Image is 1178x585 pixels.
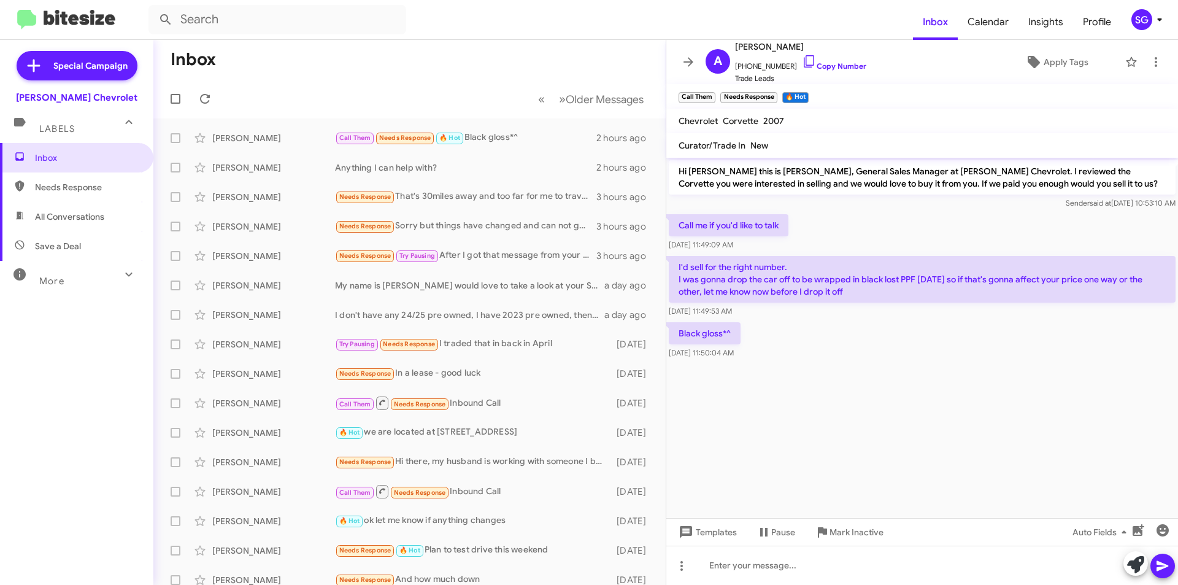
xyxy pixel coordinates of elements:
[610,515,656,527] div: [DATE]
[735,54,866,72] span: [PHONE_NUMBER]
[610,486,656,498] div: [DATE]
[335,309,604,321] div: I don't have any 24/25 pre owned, I have 2023 pre owned, then I have a 2025 new traverse in my sh...
[538,91,545,107] span: «
[339,489,371,497] span: Call Them
[39,276,64,287] span: More
[679,115,718,126] span: Chevrolet
[399,546,420,554] span: 🔥 Hot
[335,514,610,528] div: ok let me know if anything changes
[212,456,335,468] div: [PERSON_NAME]
[1072,521,1131,543] span: Auto Fields
[335,219,596,233] div: Sorry but things have changed and can not get new truck right now
[35,181,139,193] span: Needs Response
[993,51,1119,73] button: Apply Tags
[53,60,128,72] span: Special Campaign
[212,220,335,233] div: [PERSON_NAME]
[1090,198,1111,207] span: said at
[610,544,656,557] div: [DATE]
[714,52,722,71] span: A
[596,191,656,203] div: 3 hours ago
[439,134,460,142] span: 🔥 Hot
[723,115,758,126] span: Corvette
[1073,4,1121,40] a: Profile
[676,521,737,543] span: Templates
[35,240,81,252] span: Save a Deal
[750,140,768,151] span: New
[335,190,596,204] div: That's 30miles away and too far for me to travel. Thank you for reaching out.
[830,521,883,543] span: Mark Inactive
[610,397,656,409] div: [DATE]
[335,279,604,292] div: My name is [PERSON_NAME] would love to take a look at your Silverado! When are you available to b...
[531,87,552,112] button: Previous
[1066,198,1176,207] span: Sender [DATE] 10:53:10 AM
[394,400,446,408] span: Needs Response
[604,279,656,292] div: a day ago
[566,93,644,106] span: Older Messages
[35,211,104,223] span: All Conversations
[335,249,596,263] div: After I got that message from your dealership. I went else where as I wanted a 2026. And all tge ...
[335,484,610,499] div: Inbound Call
[805,521,893,543] button: Mark Inactive
[610,368,656,380] div: [DATE]
[39,123,75,134] span: Labels
[212,515,335,527] div: [PERSON_NAME]
[212,250,335,262] div: [PERSON_NAME]
[335,366,610,381] div: In a lease - good luck
[1044,51,1088,73] span: Apply Tags
[339,576,391,584] span: Needs Response
[669,348,734,357] span: [DATE] 11:50:04 AM
[802,61,866,71] a: Copy Number
[35,152,139,164] span: Inbox
[335,455,610,469] div: Hi there, my husband is working with someone I believe already
[610,456,656,468] div: [DATE]
[610,427,656,439] div: [DATE]
[679,92,715,103] small: Call Them
[383,340,435,348] span: Needs Response
[335,395,610,411] div: Inbound Call
[212,368,335,380] div: [PERSON_NAME]
[17,51,137,80] a: Special Campaign
[212,486,335,498] div: [PERSON_NAME]
[604,309,656,321] div: a day ago
[913,4,958,40] a: Inbox
[335,337,610,351] div: I traded that in back in April
[339,340,375,348] span: Try Pausing
[552,87,651,112] button: Next
[669,160,1176,195] p: Hi [PERSON_NAME] this is [PERSON_NAME], General Sales Manager at [PERSON_NAME] Chevrolet. I revie...
[669,322,741,344] p: Black gloss*^
[212,309,335,321] div: [PERSON_NAME]
[596,220,656,233] div: 3 hours ago
[339,458,391,466] span: Needs Response
[666,521,747,543] button: Templates
[596,132,656,144] div: 2 hours ago
[212,397,335,409] div: [PERSON_NAME]
[171,50,216,69] h1: Inbox
[1121,9,1165,30] button: SG
[735,72,866,85] span: Trade Leads
[212,132,335,144] div: [PERSON_NAME]
[531,87,651,112] nav: Page navigation example
[735,39,866,54] span: [PERSON_NAME]
[747,521,805,543] button: Pause
[339,134,371,142] span: Call Them
[669,214,788,236] p: Call me if you'd like to talk
[335,161,596,174] div: Anything I can help with?
[596,250,656,262] div: 3 hours ago
[339,428,360,436] span: 🔥 Hot
[958,4,1018,40] span: Calendar
[669,306,732,316] span: [DATE] 11:49:53 AM
[212,161,335,174] div: [PERSON_NAME]
[1063,521,1141,543] button: Auto Fields
[669,240,733,249] span: [DATE] 11:49:09 AM
[399,252,435,260] span: Try Pausing
[596,161,656,174] div: 2 hours ago
[771,521,795,543] span: Pause
[335,425,610,440] div: we are located at [STREET_ADDRESS]
[1018,4,1073,40] a: Insights
[782,92,809,103] small: 🔥 Hot
[335,543,610,557] div: Plan to test drive this weekend
[339,370,391,378] span: Needs Response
